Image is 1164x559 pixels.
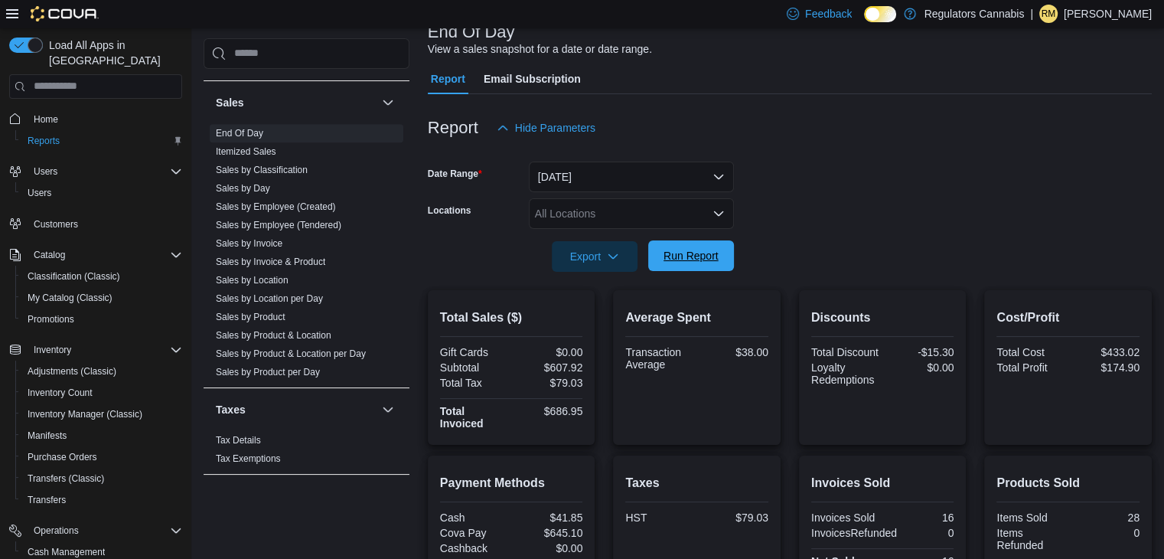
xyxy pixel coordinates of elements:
[216,145,276,158] span: Itemized Sales
[28,246,182,264] span: Catalog
[216,274,289,286] span: Sales by Location
[216,127,263,139] span: End Of Day
[440,377,508,389] div: Total Tax
[3,520,188,541] button: Operations
[21,427,182,445] span: Manifests
[811,474,954,492] h2: Invoices Sold
[440,474,583,492] h2: Payment Methods
[216,293,323,305] span: Sales by Location per Day
[21,289,182,307] span: My Catalog (Classic)
[15,266,188,287] button: Classification (Classic)
[216,95,376,110] button: Sales
[1042,5,1056,23] span: RM
[885,512,954,524] div: 16
[428,41,652,57] div: View a sales snapshot for a date or date range.
[34,218,78,230] span: Customers
[3,339,188,361] button: Inventory
[700,512,768,524] div: $79.03
[996,346,1065,358] div: Total Cost
[216,237,282,250] span: Sales by Invoice
[514,405,582,417] div: $686.95
[996,512,1065,524] div: Items Sold
[216,348,366,359] a: Sales by Product & Location per Day
[28,162,64,181] button: Users
[864,6,896,22] input: Dark Mode
[204,431,409,474] div: Taxes
[28,451,97,463] span: Purchase Orders
[28,162,182,181] span: Users
[15,446,188,468] button: Purchase Orders
[28,135,60,147] span: Reports
[1064,5,1152,23] p: [PERSON_NAME]
[21,132,182,150] span: Reports
[428,119,478,137] h3: Report
[514,377,582,389] div: $79.03
[811,361,879,386] div: Loyalty Redemptions
[15,468,188,489] button: Transfers (Classic)
[1071,527,1140,539] div: 0
[15,287,188,309] button: My Catalog (Classic)
[28,430,67,442] span: Manifests
[996,474,1140,492] h2: Products Sold
[34,113,58,126] span: Home
[552,241,637,272] button: Export
[811,309,954,327] h2: Discounts
[43,38,182,68] span: Load All Apps in [GEOGRAPHIC_DATA]
[805,6,852,21] span: Feedback
[440,309,583,327] h2: Total Sales ($)
[216,95,244,110] h3: Sales
[514,527,582,539] div: $645.10
[28,341,77,359] button: Inventory
[216,402,376,417] button: Taxes
[28,215,84,234] a: Customers
[21,310,80,329] a: Promotions
[484,64,581,94] span: Email Subscription
[514,361,582,374] div: $607.92
[440,542,508,554] div: Cashback
[431,64,465,94] span: Report
[34,525,79,537] span: Operations
[3,213,188,235] button: Customers
[204,124,409,387] div: Sales
[216,238,282,249] a: Sales by Invoice
[440,405,484,430] strong: Total Invoiced
[34,165,57,178] span: Users
[21,310,182,329] span: Promotions
[216,220,341,230] a: Sales by Employee (Tendered)
[491,113,602,143] button: Hide Parameters
[216,293,323,304] a: Sales by Location per Day
[216,275,289,286] a: Sales by Location
[21,469,182,488] span: Transfers (Classic)
[21,132,66,150] a: Reports
[379,400,397,419] button: Taxes
[28,521,85,540] button: Operations
[15,404,188,425] button: Inventory Manager (Classic)
[811,512,879,524] div: Invoices Sold
[625,512,693,524] div: HST
[34,249,65,261] span: Catalog
[440,361,508,374] div: Subtotal
[996,361,1065,374] div: Total Profit
[15,489,188,511] button: Transfers
[21,362,182,381] span: Adjustments (Classic)
[21,184,182,202] span: Users
[21,448,103,466] a: Purchase Orders
[28,341,182,359] span: Inventory
[216,201,336,213] span: Sales by Employee (Created)
[21,384,99,402] a: Inventory Count
[216,182,270,195] span: Sales by Day
[440,512,508,524] div: Cash
[648,240,734,271] button: Run Report
[216,312,285,322] a: Sales by Product
[515,120,595,136] span: Hide Parameters
[216,453,281,465] span: Tax Exemptions
[712,208,725,220] button: Open list of options
[216,348,366,360] span: Sales by Product & Location per Day
[903,527,954,539] div: 0
[28,365,116,378] span: Adjustments (Classic)
[28,472,104,485] span: Transfers (Classic)
[664,248,719,263] span: Run Report
[21,362,122,381] a: Adjustments (Classic)
[21,267,182,286] span: Classification (Classic)
[15,130,188,152] button: Reports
